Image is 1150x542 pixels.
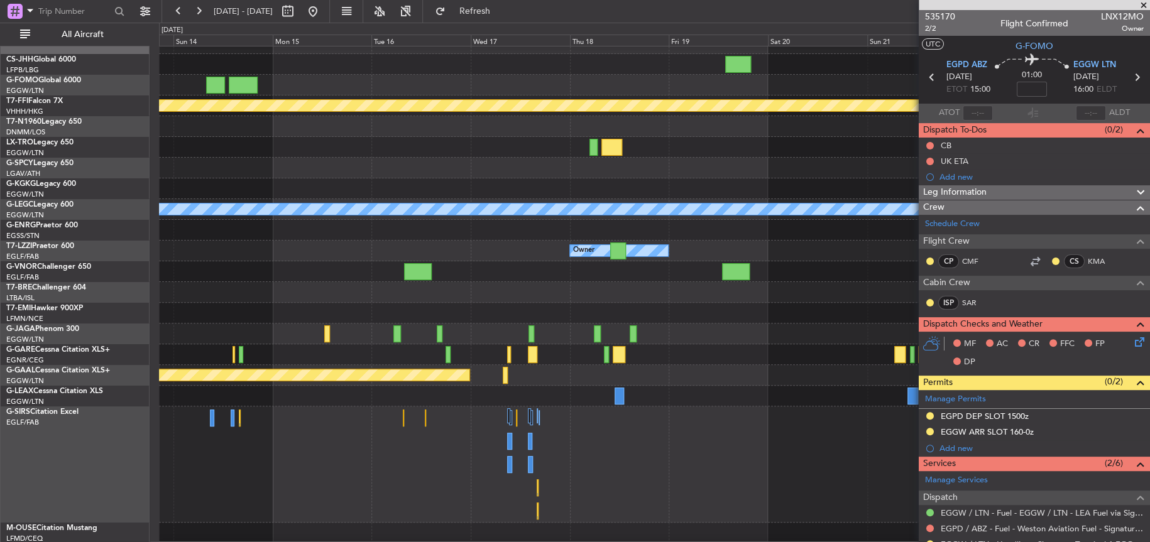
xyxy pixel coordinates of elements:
a: G-GARECessna Citation XLS+ [6,346,110,354]
span: T7-FFI [6,97,28,105]
div: ISP [938,296,959,310]
span: G-FOMO [6,77,38,84]
div: [DATE] [162,25,183,36]
span: EGPD ABZ [946,59,987,72]
div: Mon 15 [273,35,372,46]
a: CS-JHHGlobal 6000 [6,56,76,63]
span: [DATE] [1073,71,1099,84]
div: Owner [573,241,594,260]
span: Flight Crew [923,234,970,249]
a: T7-EMIHawker 900XP [6,305,83,312]
span: T7-LZZI [6,242,32,250]
span: Dispatch To-Dos [923,123,987,138]
span: [DATE] - [DATE] [214,6,273,17]
div: Add new [939,443,1144,453]
a: VHHH/HKG [6,107,43,116]
a: G-LEAXCessna Citation XLS [6,388,103,395]
div: Sun 21 [867,35,967,46]
div: Thu 18 [570,35,669,46]
input: Trip Number [38,2,111,21]
div: CP [938,254,959,268]
span: (2/6) [1105,457,1123,470]
a: EGGW/LTN [6,210,44,220]
div: EGPD DEP SLOT 1500z [941,411,1029,421]
span: MF [964,338,976,350]
a: Schedule Crew [925,218,980,230]
a: EGLF/FAB [6,273,39,282]
div: Sat 20 [768,35,867,46]
a: EGGW/LTN [6,86,44,95]
a: EGPD / ABZ - Fuel - Weston Aviation Fuel - Signature - EGPD / ABZ [941,523,1144,534]
span: ALDT [1109,107,1130,119]
a: G-SIRSCitation Excel [6,408,79,416]
span: G-SPCY [6,160,33,167]
a: T7-LZZIPraetor 600 [6,242,74,250]
a: T7-N1960Legacy 650 [6,118,82,126]
a: EGLF/FAB [6,252,39,261]
span: AC [997,338,1008,350]
span: T7-N1960 [6,118,41,126]
span: CR [1029,338,1039,350]
span: [DATE] [946,71,972,84]
span: M-OUSE [6,524,36,532]
span: G-JAGA [6,325,35,333]
span: (0/2) [1105,375,1123,388]
span: T7-EMI [6,305,31,312]
span: ELDT [1097,84,1117,96]
span: Owner [1101,23,1144,34]
span: G-GARE [6,346,35,354]
a: G-GAALCessna Citation XLS+ [6,367,110,374]
div: UK ETA [941,156,968,166]
span: G-FOMO [1016,40,1053,53]
span: ETOT [946,84,967,96]
a: KMA [1088,256,1116,267]
a: G-SPCYLegacy 650 [6,160,74,167]
a: EGGW/LTN [6,397,44,406]
span: Services [923,457,956,471]
a: T7-FFIFalcon 7X [6,97,63,105]
a: SAR [962,297,990,308]
span: LX-TRO [6,139,33,146]
a: DNMM/LOS [6,127,45,137]
button: All Aircraft [14,24,136,45]
a: G-JAGAPhenom 300 [6,325,79,333]
span: Leg Information [923,185,987,200]
input: --:-- [963,106,993,121]
a: EGGW/LTN [6,190,44,199]
a: LTBA/ISL [6,293,35,303]
button: UTC [922,38,944,50]
span: All Aircraft [33,30,133,39]
span: CS-JHH [6,56,33,63]
a: LFPB/LBG [6,65,39,75]
span: G-LEAX [6,388,33,395]
a: Manage Permits [925,393,986,406]
span: T7-BRE [6,284,32,291]
span: G-KGKG [6,180,36,188]
span: G-ENRG [6,222,36,229]
div: Flight Confirmed [1000,17,1068,30]
a: EGNR/CEG [6,355,44,365]
a: T7-BREChallenger 604 [6,284,86,291]
a: EGLF/FAB [6,418,39,427]
span: Crew [923,200,945,215]
button: Refresh [429,1,505,21]
a: G-VNORChallenger 650 [6,263,91,271]
div: Sun 14 [173,35,273,46]
div: CS [1064,254,1085,268]
div: EGGW ARR SLOT 160-0z [941,426,1034,437]
span: FFC [1060,338,1075,350]
a: G-FOMOGlobal 6000 [6,77,81,84]
span: FP [1095,338,1105,350]
a: EGGW/LTN [6,148,44,158]
div: Wed 17 [471,35,570,46]
span: (0/2) [1105,123,1123,136]
a: EGGW / LTN - Fuel - EGGW / LTN - LEA Fuel via Signature in EGGW [941,507,1144,518]
div: Fri 19 [669,35,768,46]
a: G-ENRGPraetor 600 [6,222,78,229]
a: LX-TROLegacy 650 [6,139,74,146]
a: LFMN/NCE [6,314,43,323]
a: EGSS/STN [6,231,40,241]
a: LGAV/ATH [6,169,40,178]
span: Cabin Crew [923,276,970,290]
a: Manage Services [925,474,988,487]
